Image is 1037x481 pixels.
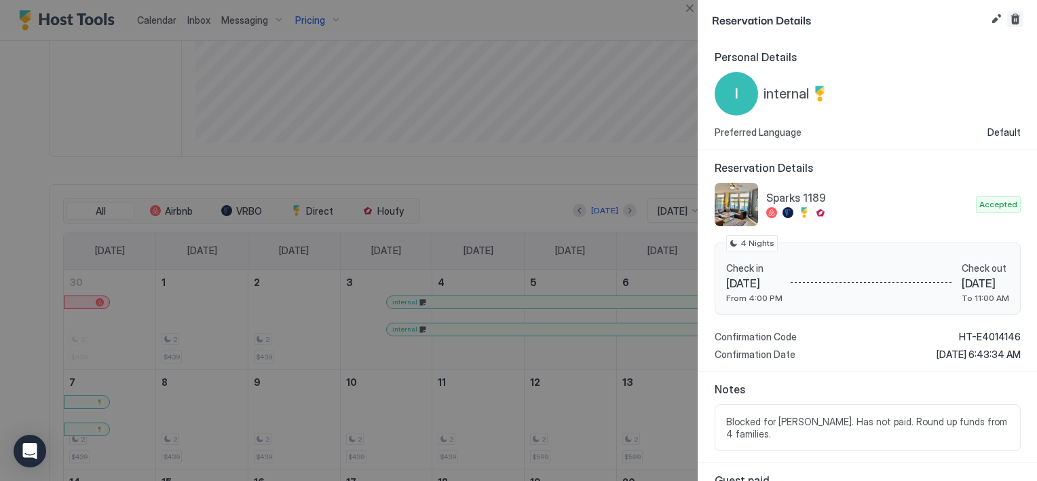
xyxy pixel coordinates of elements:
[979,198,1017,211] span: Accepted
[1007,11,1023,27] button: Cancel reservation
[715,161,1021,175] span: Reservation Details
[766,191,970,204] span: Sparks 1189
[740,237,774,249] span: 4 Nights
[14,435,46,467] div: Open Intercom Messenger
[962,277,1009,290] span: [DATE]
[735,84,738,104] span: I
[715,349,795,361] span: Confirmation Date
[726,416,1009,440] span: Blocked for [PERSON_NAME]. Has not paid. Round up funds from 4 families.
[715,183,758,226] div: listing image
[715,50,1021,64] span: Personal Details
[715,382,1021,396] span: Notes
[763,86,809,103] span: internal
[987,126,1021,139] span: Default
[726,277,783,290] span: [DATE]
[962,293,1009,303] span: To 11:00 AM
[726,293,783,303] span: From 4:00 PM
[937,349,1021,361] span: [DATE] 6:43:34 AM
[959,331,1021,343] span: HT-E4014146
[715,126,802,139] span: Preferred Language
[988,11,1004,27] button: Edit reservation
[712,11,985,28] span: Reservation Details
[726,262,783,274] span: Check in
[962,262,1009,274] span: Check out
[715,331,797,343] span: Confirmation Code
